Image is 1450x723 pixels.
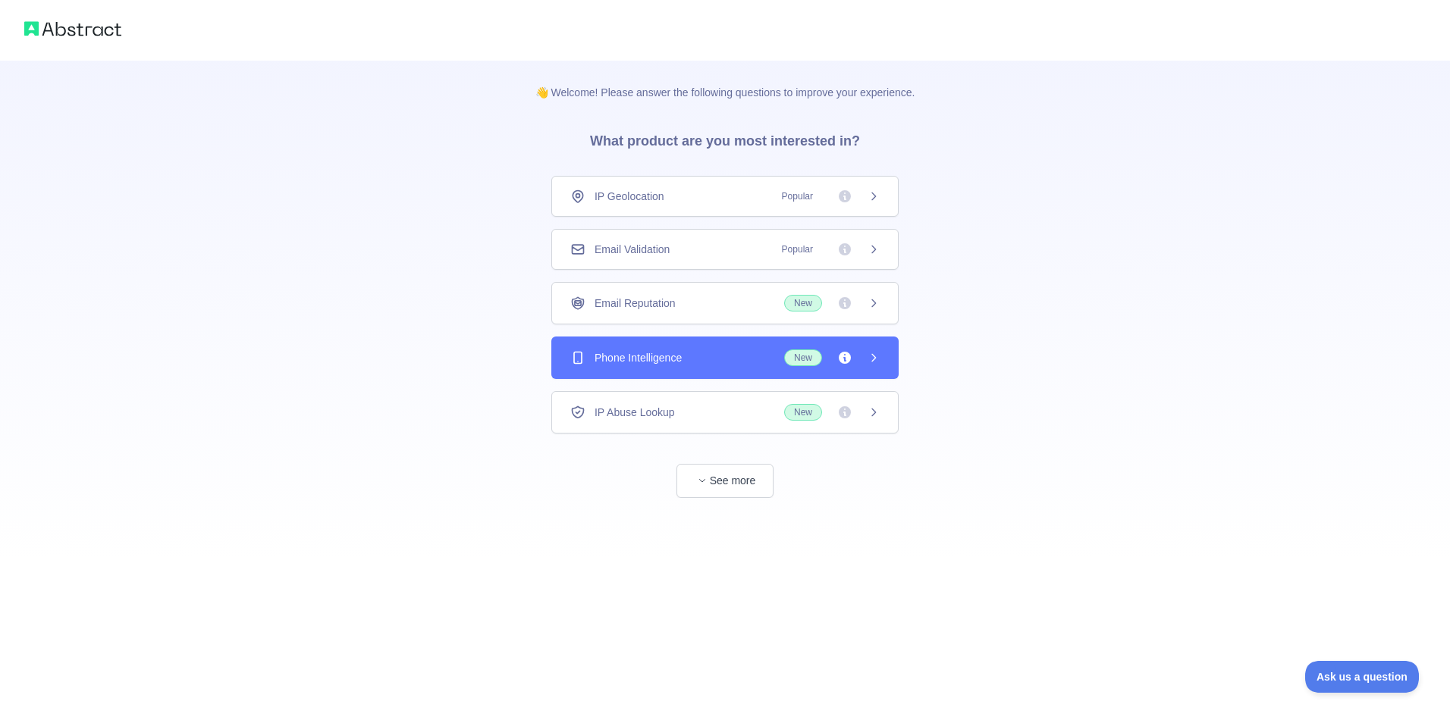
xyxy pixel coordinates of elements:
span: Popular [773,242,822,257]
span: Popular [773,189,822,204]
span: New [784,349,822,366]
img: Abstract logo [24,18,121,39]
h3: What product are you most interested in? [566,100,884,176]
span: IP Geolocation [595,189,664,204]
button: See more [676,464,774,498]
iframe: Toggle Customer Support [1305,661,1420,693]
span: New [784,295,822,311]
p: 👋 Welcome! Please answer the following questions to improve your experience. [511,61,940,100]
span: Email Validation [595,242,670,257]
span: Email Reputation [595,296,676,311]
span: Phone Intelligence [595,350,682,365]
span: IP Abuse Lookup [595,405,675,420]
span: New [784,404,822,421]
